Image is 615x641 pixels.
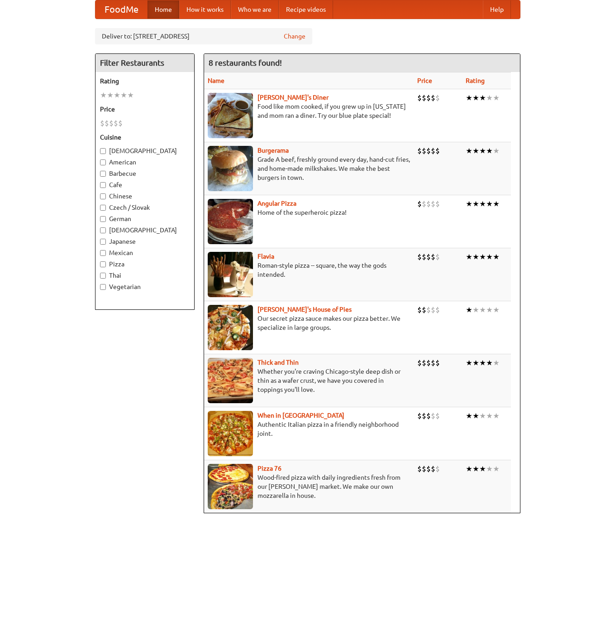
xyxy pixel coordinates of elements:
[422,305,426,315] li: $
[493,305,500,315] li: ★
[466,305,472,315] li: ★
[209,58,282,67] ng-pluralize: 8 restaurants found!
[208,261,410,279] p: Roman-style pizza -- square, the way the gods intended.
[435,464,440,474] li: $
[431,252,435,262] li: $
[95,28,312,44] div: Deliver to: [STREET_ADDRESS]
[486,146,493,156] li: ★
[486,199,493,209] li: ★
[493,252,500,262] li: ★
[100,250,106,256] input: Mexican
[417,93,422,103] li: $
[472,199,479,209] li: ★
[426,252,431,262] li: $
[466,464,472,474] li: ★
[435,305,440,315] li: $
[100,133,190,142] h5: Cuisine
[431,146,435,156] li: $
[417,199,422,209] li: $
[100,226,190,235] label: [DEMOGRAPHIC_DATA]
[127,90,134,100] li: ★
[100,273,106,279] input: Thai
[417,358,422,368] li: $
[100,90,107,100] li: ★
[100,248,190,257] label: Mexican
[466,411,472,421] li: ★
[426,411,431,421] li: $
[479,252,486,262] li: ★
[257,147,289,154] a: Burgerama
[431,93,435,103] li: $
[472,464,479,474] li: ★
[100,171,106,177] input: Barbecue
[486,358,493,368] li: ★
[107,90,114,100] li: ★
[431,411,435,421] li: $
[435,358,440,368] li: $
[431,199,435,209] li: $
[148,0,179,19] a: Home
[95,0,148,19] a: FoodMe
[257,412,344,419] a: When in [GEOGRAPHIC_DATA]
[472,93,479,103] li: ★
[431,464,435,474] li: $
[100,192,190,201] label: Chinese
[100,260,190,269] label: Pizza
[208,473,410,500] p: Wood-fired pizza with daily ingredients fresh from our [PERSON_NAME] market. We make our own mozz...
[208,208,410,217] p: Home of the superheroic pizza!
[486,252,493,262] li: ★
[493,199,500,209] li: ★
[208,252,253,297] img: flavia.jpg
[422,411,426,421] li: $
[100,148,106,154] input: [DEMOGRAPHIC_DATA]
[257,253,274,260] b: Flavia
[435,146,440,156] li: $
[120,90,127,100] li: ★
[431,358,435,368] li: $
[284,32,305,41] a: Change
[100,205,106,211] input: Czech / Slovak
[100,158,190,167] label: American
[231,0,279,19] a: Who we are
[109,118,114,128] li: $
[479,464,486,474] li: ★
[100,216,106,222] input: German
[431,305,435,315] li: $
[208,464,253,509] img: pizza76.jpg
[417,77,432,84] a: Price
[422,93,426,103] li: $
[479,199,486,209] li: ★
[435,411,440,421] li: $
[479,146,486,156] li: ★
[114,118,118,128] li: $
[95,54,194,72] h4: Filter Restaurants
[257,94,329,101] b: [PERSON_NAME]'s Diner
[208,199,253,244] img: angular.jpg
[417,252,422,262] li: $
[208,305,253,350] img: luigis.jpg
[100,180,190,189] label: Cafe
[466,358,472,368] li: ★
[208,77,224,84] a: Name
[486,93,493,103] li: ★
[208,367,410,394] p: Whether you're craving Chicago-style deep dish or thin as a wafer crust, we have you covered in t...
[466,77,485,84] a: Rating
[100,237,190,246] label: Japanese
[257,465,281,472] a: Pizza 76
[118,118,123,128] li: $
[426,146,431,156] li: $
[114,90,120,100] li: ★
[100,159,106,165] input: American
[417,146,422,156] li: $
[257,359,299,366] b: Thick and Thin
[417,411,422,421] li: $
[426,464,431,474] li: $
[422,199,426,209] li: $
[479,93,486,103] li: ★
[100,193,106,199] input: Chinese
[426,305,431,315] li: $
[479,358,486,368] li: ★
